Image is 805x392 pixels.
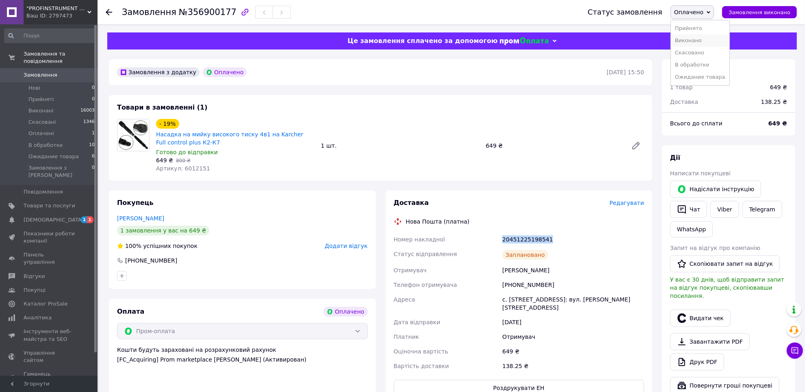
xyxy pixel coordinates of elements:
b: 649 ₴ [768,120,787,127]
span: 0 [92,164,95,179]
span: Оплачено [674,9,703,15]
div: успішних покупок [117,242,197,250]
div: 649 ₴ [501,344,646,359]
span: [DEMOGRAPHIC_DATA] [24,216,84,224]
div: Статус замовлення [588,8,662,16]
span: 10 [89,142,95,149]
span: Телефон отримувача [394,282,457,288]
span: Доставка [394,199,429,207]
span: Управління сайтом [24,349,75,364]
li: Прийнято [671,22,729,34]
div: 20451225198541 [501,232,646,247]
div: 138.25 ₴ [501,359,646,373]
span: 1 [87,216,93,223]
button: Надіслати інструкцію [670,181,761,198]
span: Аналітика [24,314,52,321]
span: Скасовані [28,118,56,126]
span: Номер накладної [394,236,445,243]
span: Ожидание товара [28,153,79,160]
div: Ваш ID: 2797473 [26,12,98,19]
li: В обработке [671,59,729,71]
li: Ожидание товара [671,71,729,83]
span: Оплачені [28,130,54,137]
a: WhatsApp [670,221,713,237]
span: Всього до сплати [670,120,723,127]
a: Насадка на мийку високого тиску 4в1 на Karcher Full control plus К2-К7 [156,131,303,146]
span: Товари в замовленні (1) [117,103,208,111]
a: Друк PDF [670,353,724,370]
span: Замовлення та повідомлення [24,50,98,65]
span: №356900177 [179,7,237,17]
span: 1 [92,130,95,137]
div: 1 шт. [318,140,483,151]
span: Нові [28,84,40,92]
span: Платник [394,334,419,340]
input: Пошук [4,28,95,43]
span: 1 товар [670,84,693,90]
div: Нова Пошта (платна) [404,218,472,226]
span: Повідомлення [24,188,63,196]
div: Отримувач [501,330,646,344]
span: 1 [81,216,87,223]
div: - 19% [156,119,179,129]
div: Заплановано [502,250,548,260]
span: 6 [92,153,95,160]
img: Насадка на мийку високого тиску 4в1 на Karcher Full control plus К2-К7 [117,119,149,151]
div: Кошти будуть зараховані на розрахунковий рахунок [117,346,368,364]
span: У вас є 30 днів, щоб відправити запит на відгук покупцеві, скопіювавши посилання. [670,276,784,299]
div: Повернутися назад [106,8,112,16]
span: Відгуки [24,273,45,280]
span: Оціночна вартість [394,348,448,355]
span: Дата відправки [394,319,440,325]
div: [FC_Acquiring] Prom marketplace [PERSON_NAME] (Активирован) [117,355,368,364]
button: Скопіювати запит на відгук [670,255,780,272]
button: Чат з покупцем [787,342,803,359]
span: Замовлення виконано [729,9,790,15]
a: Завантажити PDF [670,333,750,350]
div: 138.25 ₴ [756,93,792,111]
div: [PERSON_NAME] [501,263,646,278]
img: evopay logo [500,37,549,45]
button: Чат [670,201,707,218]
button: Видати чек [670,310,731,327]
span: Покупець [117,199,154,207]
span: Покупці [24,286,46,294]
div: [DATE] [501,315,646,330]
div: Оплачено [323,307,367,317]
span: Панель управління [24,251,75,266]
span: Артикул: 6012151 [156,165,210,172]
span: Додати відгук [325,243,367,249]
div: [PHONE_NUMBER] [124,256,178,265]
span: Готово до відправки [156,149,218,155]
div: 649 ₴ [482,140,625,151]
span: 16003 [80,107,95,114]
span: Оплата [117,308,144,315]
span: Гаманець компанії [24,370,75,385]
span: Показники роботи компанії [24,230,75,245]
span: Товари та послуги [24,202,75,209]
span: Адреса [394,296,415,303]
span: 649 ₴ [156,157,173,164]
li: Виконано [671,34,729,47]
div: Замовлення з додатку [117,67,200,77]
span: Вартість доставки [394,363,449,369]
a: [PERSON_NAME] [117,215,164,222]
span: 100% [125,243,141,249]
span: Замовлення [122,7,176,17]
span: Це замовлення сплачено за допомогою [347,37,497,45]
span: Статус відправлення [394,251,457,257]
span: 1346 [83,118,95,126]
a: Viber [710,201,739,218]
div: 1 замовлення у вас на 649 ₴ [117,226,209,235]
span: Замовлення з [PERSON_NAME] [28,164,92,179]
span: Написати покупцеві [670,170,731,177]
div: [PHONE_NUMBER] [501,278,646,292]
span: Дії [670,154,680,162]
div: с. [STREET_ADDRESS]: вул. [PERSON_NAME][STREET_ADDRESS] [501,292,646,315]
a: Telegram [742,201,782,218]
span: Доставка [670,99,698,105]
span: В обработке [28,142,63,149]
span: 0 [92,84,95,92]
div: Оплачено [203,67,247,77]
li: Скасовано [671,47,729,59]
